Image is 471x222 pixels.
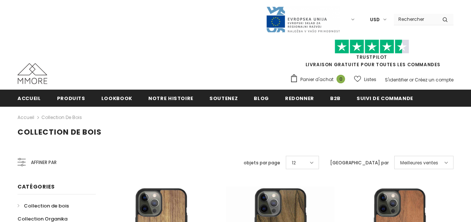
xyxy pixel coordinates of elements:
span: Collection de bois [18,127,102,137]
span: Meilleures ventes [400,159,438,167]
a: Suivi de commande [357,90,413,106]
a: Créez un compte [415,77,453,83]
a: S'identifier [385,77,408,83]
span: Redonner [285,95,314,102]
img: Javni Razpis [266,6,340,33]
img: Faites confiance aux étoiles pilotes [335,39,409,54]
span: Suivi de commande [357,95,413,102]
a: Blog [254,90,269,106]
a: Notre histoire [148,90,193,106]
span: Notre histoire [148,95,193,102]
span: Catégories [18,183,55,190]
span: B2B [330,95,341,102]
a: Lookbook [101,90,132,106]
input: Search Site [394,14,437,25]
img: Cas MMORE [18,63,47,84]
a: Panier d'achat 0 [290,74,349,85]
a: Javni Razpis [266,16,340,22]
span: Listes [364,76,376,83]
span: Panier d'achat [300,76,334,83]
a: Redonner [285,90,314,106]
span: 12 [292,159,296,167]
span: soutenez [209,95,238,102]
a: soutenez [209,90,238,106]
span: Accueil [18,95,41,102]
a: B2B [330,90,341,106]
span: Affiner par [31,158,57,167]
a: Listes [354,73,376,86]
span: Collection de bois [24,202,69,209]
span: Produits [57,95,85,102]
label: [GEOGRAPHIC_DATA] par [330,159,389,167]
span: or [409,77,414,83]
a: Accueil [18,113,34,122]
a: Collection de bois [41,114,82,120]
a: Collection de bois [18,199,69,212]
a: Accueil [18,90,41,106]
a: TrustPilot [356,54,387,60]
span: 0 [336,75,345,83]
label: objets par page [244,159,280,167]
a: Produits [57,90,85,106]
span: USD [370,16,380,23]
span: Lookbook [101,95,132,102]
span: Blog [254,95,269,102]
span: LIVRAISON GRATUITE POUR TOUTES LES COMMANDES [290,43,453,68]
